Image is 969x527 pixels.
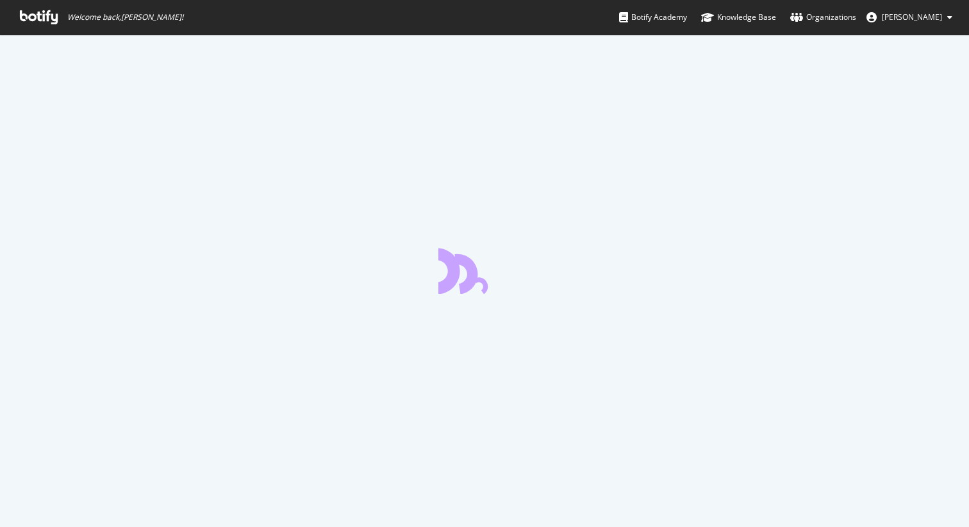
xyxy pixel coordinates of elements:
[619,11,687,24] div: Botify Academy
[67,12,183,22] span: Welcome back, [PERSON_NAME] !
[790,11,856,24] div: Organizations
[882,12,942,22] span: Lidia Rodriguez
[856,7,963,28] button: [PERSON_NAME]
[438,248,531,294] div: animation
[701,11,776,24] div: Knowledge Base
